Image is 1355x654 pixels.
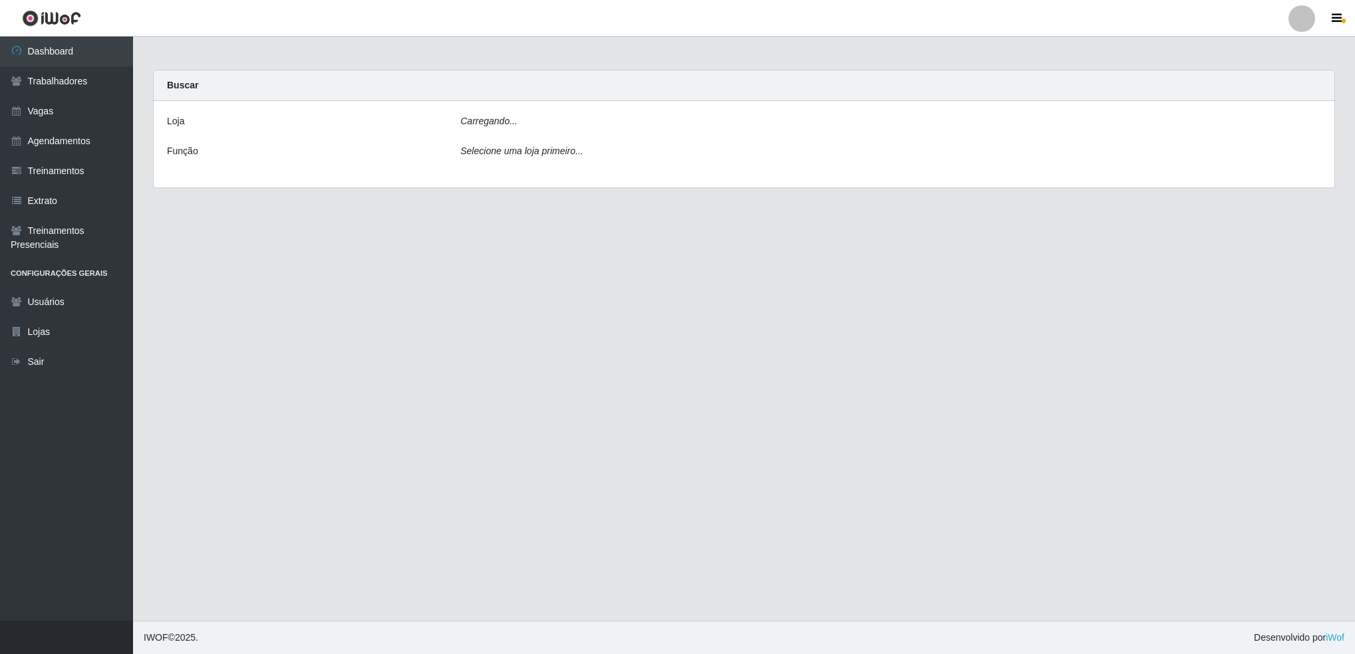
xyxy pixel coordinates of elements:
[167,114,184,128] label: Loja
[1254,631,1344,645] span: Desenvolvido por
[144,631,198,645] span: © 2025 .
[167,80,198,90] strong: Buscar
[144,632,168,643] span: IWOF
[460,116,518,126] i: Carregando...
[167,144,198,158] label: Função
[1326,632,1344,643] a: iWof
[22,10,81,27] img: CoreUI Logo
[460,146,583,156] i: Selecione uma loja primeiro...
